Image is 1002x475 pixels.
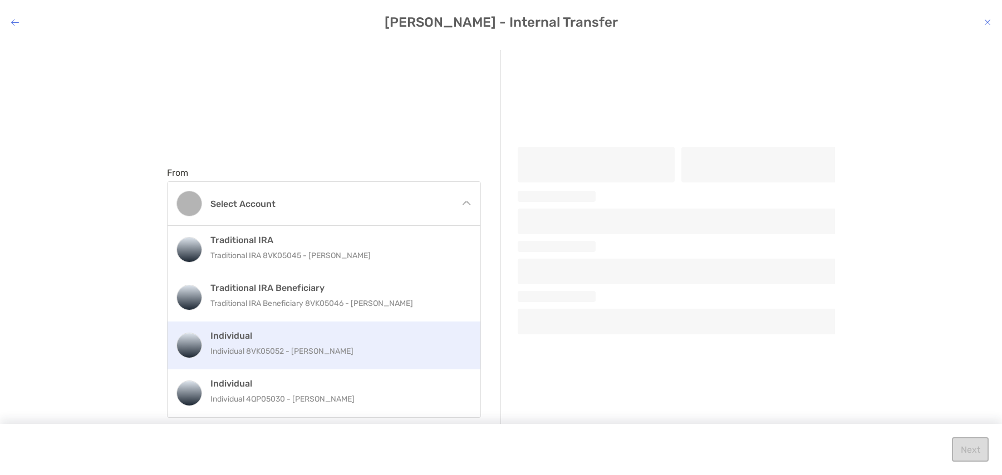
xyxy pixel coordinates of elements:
p: Individual 8VK05052 - [PERSON_NAME] [210,344,461,358]
p: Traditional IRA Beneficiary 8VK05046 - [PERSON_NAME] [210,296,461,310]
img: Individual [177,381,202,405]
h4: Individual [210,330,461,341]
img: Traditional IRA [177,237,202,262]
h4: Traditional IRA [210,235,461,245]
p: Traditional IRA 8VK05045 - [PERSON_NAME] [210,249,461,263]
p: Individual 4QP05030 - [PERSON_NAME] [210,392,461,406]
label: From [167,167,188,178]
h4: Individual [210,378,461,389]
img: Individual [177,333,202,358]
h4: Select account [210,199,451,209]
h4: Traditional IRA Beneficiary [210,283,461,293]
img: Traditional IRA Beneficiary [177,285,202,310]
